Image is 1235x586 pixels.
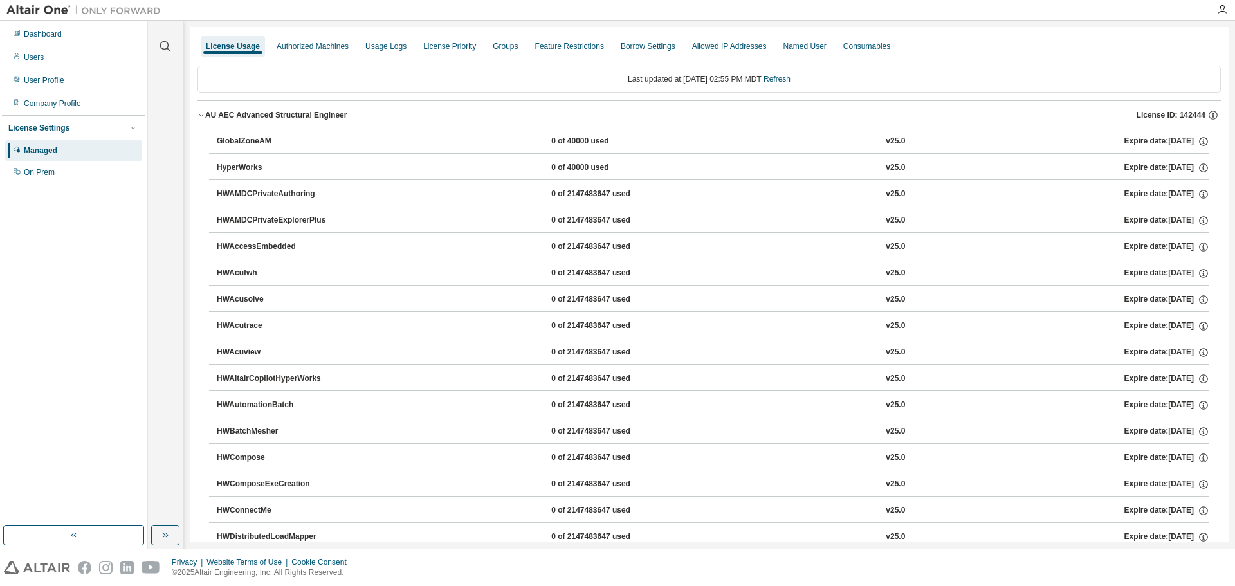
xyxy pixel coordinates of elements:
div: v25.0 [886,452,905,464]
div: HWAcutrace [217,320,333,332]
div: GlobalZoneAM [217,136,333,147]
button: HWAltairCopilotHyperWorks0 of 2147483647 usedv25.0Expire date:[DATE] [217,365,1209,393]
img: linkedin.svg [120,561,134,574]
div: Last updated at: [DATE] 02:55 PM MDT [197,66,1221,93]
div: 0 of 2147483647 used [551,426,667,437]
div: HyperWorks [217,162,333,174]
img: facebook.svg [78,561,91,574]
button: HWAcuview0 of 2147483647 usedv25.0Expire date:[DATE] [217,338,1209,367]
div: v25.0 [886,294,905,306]
div: HWAutomationBatch [217,399,333,411]
div: Managed [24,145,57,156]
p: © 2025 Altair Engineering, Inc. All Rights Reserved. [172,567,354,578]
div: HWAMDCPrivateAuthoring [217,188,333,200]
button: HWAcufwh0 of 2147483647 usedv25.0Expire date:[DATE] [217,259,1209,288]
div: v25.0 [886,320,905,332]
div: Named User [783,41,826,51]
button: HWAcusolve0 of 2147483647 usedv25.0Expire date:[DATE] [217,286,1209,314]
div: HWBatchMesher [217,426,333,437]
div: HWDistributedLoadMapper [217,531,333,543]
div: AU AEC Advanced Structural Engineer [205,110,347,120]
div: Privacy [172,557,206,567]
div: v25.0 [886,479,905,490]
div: v25.0 [886,215,905,226]
div: 0 of 2147483647 used [551,452,667,464]
span: License ID: 142444 [1137,110,1205,120]
div: 0 of 2147483647 used [551,531,667,543]
button: HWAccessEmbedded0 of 2147483647 usedv25.0Expire date:[DATE] [217,233,1209,261]
div: v25.0 [886,162,905,174]
div: 0 of 2147483647 used [551,268,667,279]
button: HWAutomationBatch0 of 2147483647 usedv25.0Expire date:[DATE] [217,391,1209,419]
div: v25.0 [886,188,905,200]
div: 0 of 2147483647 used [551,347,667,358]
div: v25.0 [886,347,905,358]
div: Users [24,52,44,62]
div: On Prem [24,167,55,178]
div: License Usage [206,41,260,51]
div: Expire date: [DATE] [1124,452,1209,464]
div: Expire date: [DATE] [1124,399,1209,411]
div: Cookie Consent [291,557,354,567]
div: Expire date: [DATE] [1124,136,1209,147]
div: 0 of 40000 used [551,136,667,147]
div: 0 of 2147483647 used [551,505,667,517]
div: 0 of 2147483647 used [551,399,667,411]
div: v25.0 [886,531,905,543]
div: HWAcusolve [217,294,333,306]
div: Authorized Machines [277,41,349,51]
div: Expire date: [DATE] [1124,373,1209,385]
div: v25.0 [886,241,905,253]
button: HWConnectMe0 of 2147483647 usedv25.0Expire date:[DATE] [217,497,1209,525]
img: instagram.svg [99,561,113,574]
div: 0 of 2147483647 used [551,188,667,200]
div: License Settings [8,123,69,133]
div: v25.0 [886,505,905,517]
div: Feature Restrictions [535,41,604,51]
button: HWDistributedLoadMapper0 of 2147483647 usedv25.0Expire date:[DATE] [217,523,1209,551]
div: v25.0 [886,136,905,147]
div: HWAcuview [217,347,333,358]
div: 0 of 2147483647 used [551,241,667,253]
div: Expire date: [DATE] [1124,188,1209,200]
div: HWAltairCopilotHyperWorks [217,373,333,385]
div: Expire date: [DATE] [1124,162,1209,174]
div: Website Terms of Use [206,557,291,567]
button: HyperWorks0 of 40000 usedv25.0Expire date:[DATE] [217,154,1209,182]
button: GlobalZoneAM0 of 40000 usedv25.0Expire date:[DATE] [217,127,1209,156]
div: 0 of 2147483647 used [551,215,667,226]
button: HWAcutrace0 of 2147483647 usedv25.0Expire date:[DATE] [217,312,1209,340]
div: Borrow Settings [621,41,675,51]
div: Expire date: [DATE] [1124,241,1209,253]
div: Dashboard [24,29,62,39]
div: HWAcufwh [217,268,333,279]
button: HWBatchMesher0 of 2147483647 usedv25.0Expire date:[DATE] [217,417,1209,446]
div: 0 of 2147483647 used [551,373,667,385]
div: Expire date: [DATE] [1124,426,1209,437]
button: HWCompose0 of 2147483647 usedv25.0Expire date:[DATE] [217,444,1209,472]
div: v25.0 [886,399,905,411]
div: HWAMDCPrivateExplorerPlus [217,215,333,226]
div: HWComposeExeCreation [217,479,333,490]
div: Expire date: [DATE] [1124,268,1209,279]
div: Expire date: [DATE] [1124,320,1209,332]
a: Refresh [764,75,791,84]
div: Expire date: [DATE] [1124,505,1209,517]
div: Expire date: [DATE] [1124,479,1209,490]
div: Expire date: [DATE] [1124,294,1209,306]
div: Expire date: [DATE] [1124,215,1209,226]
div: 0 of 40000 used [551,162,667,174]
img: Altair One [6,4,167,17]
div: v25.0 [886,373,905,385]
div: Allowed IP Addresses [692,41,767,51]
button: HWAMDCPrivateExplorerPlus0 of 2147483647 usedv25.0Expire date:[DATE] [217,206,1209,235]
div: Company Profile [24,98,81,109]
div: License Priority [423,41,476,51]
img: youtube.svg [142,561,160,574]
div: User Profile [24,75,64,86]
button: AU AEC Advanced Structural EngineerLicense ID: 142444 [197,101,1221,129]
div: v25.0 [886,268,905,279]
div: Expire date: [DATE] [1124,531,1209,543]
div: Usage Logs [365,41,407,51]
div: HWConnectMe [217,505,333,517]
